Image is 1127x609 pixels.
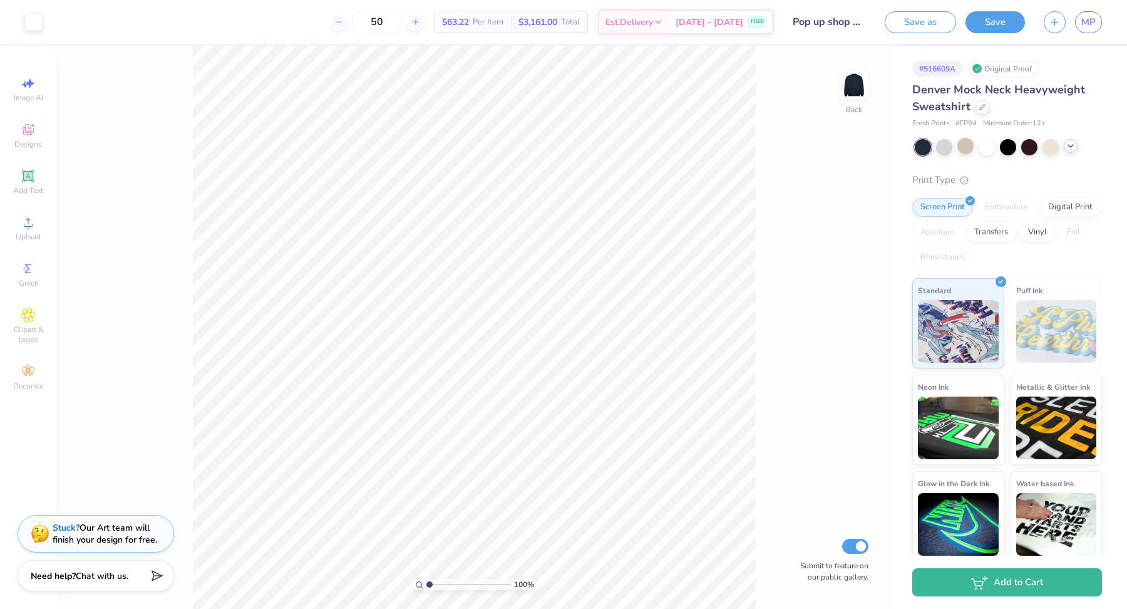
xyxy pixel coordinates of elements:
[983,118,1046,129] span: Minimum Order: 12 +
[912,198,973,217] div: Screen Print
[1016,493,1097,556] img: Water based Ink
[1016,300,1097,363] img: Puff Ink
[14,139,42,149] span: Designs
[14,93,43,103] span: Image AI
[561,16,580,29] span: Total
[53,522,157,546] div: Our Art team will finish your design for free.
[918,397,999,459] img: Neon Ink
[53,522,80,534] strong: Stuck?
[31,570,76,582] strong: Need help?
[605,16,653,29] span: Est. Delivery
[783,9,875,34] input: Untitled Design
[473,16,503,29] span: Per Item
[918,477,989,490] span: Glow in the Dark Ink
[13,381,43,391] span: Decorate
[6,325,50,345] span: Clipart & logos
[912,82,1085,114] span: Denver Mock Neck Heavyweight Sweatshirt
[912,118,949,129] span: Fresh Prints
[19,278,38,288] span: Greek
[1016,397,1097,459] img: Metallic & Glitter Ink
[977,198,1036,217] div: Embroidery
[918,493,999,556] img: Glow in the Dark Ink
[966,223,1016,242] div: Transfers
[912,248,973,267] div: Rhinestones
[751,18,764,26] span: FREE
[676,16,743,29] span: [DATE] - [DATE]
[1059,223,1088,242] div: Foil
[885,11,956,33] button: Save as
[1020,223,1055,242] div: Vinyl
[1075,11,1102,33] a: MP
[1040,198,1101,217] div: Digital Print
[442,16,469,29] span: $63.22
[1016,380,1090,393] span: Metallic & Glitter Ink
[918,284,951,297] span: Standard
[918,300,999,363] img: Standard
[969,61,1039,76] div: Original Proof
[912,568,1102,596] button: Add to Cart
[353,11,401,33] input: – –
[841,73,867,98] img: Back
[965,11,1025,33] button: Save
[1016,477,1074,490] span: Water based Ink
[1016,284,1042,297] span: Puff Ink
[846,104,862,115] div: Back
[514,579,534,590] span: 100 %
[918,380,949,393] span: Neon Ink
[16,232,41,242] span: Upload
[13,185,43,195] span: Add Text
[912,61,962,76] div: # 516609A
[912,173,1102,187] div: Print Type
[955,118,977,129] span: # FP94
[912,223,962,242] div: Applique
[76,570,128,582] span: Chat with us.
[1081,15,1096,29] span: MP
[793,560,868,583] label: Submit to feature on our public gallery.
[518,16,557,29] span: $3,161.00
